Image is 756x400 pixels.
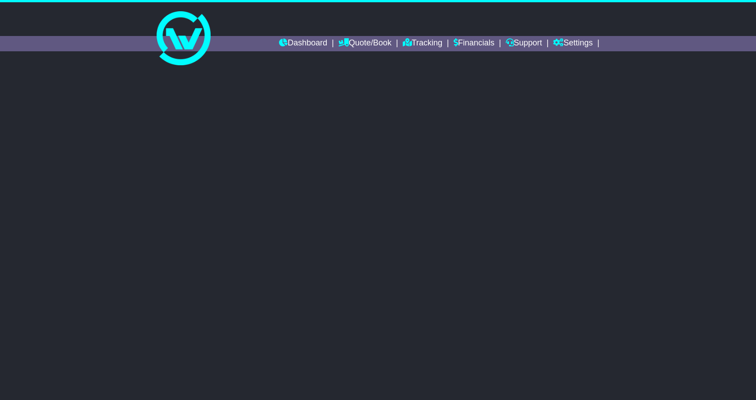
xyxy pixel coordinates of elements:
a: Settings [553,36,593,51]
a: Tracking [403,36,442,51]
a: Dashboard [279,36,327,51]
a: Support [506,36,542,51]
a: Quote/Book [338,36,391,51]
a: Financials [454,36,495,51]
